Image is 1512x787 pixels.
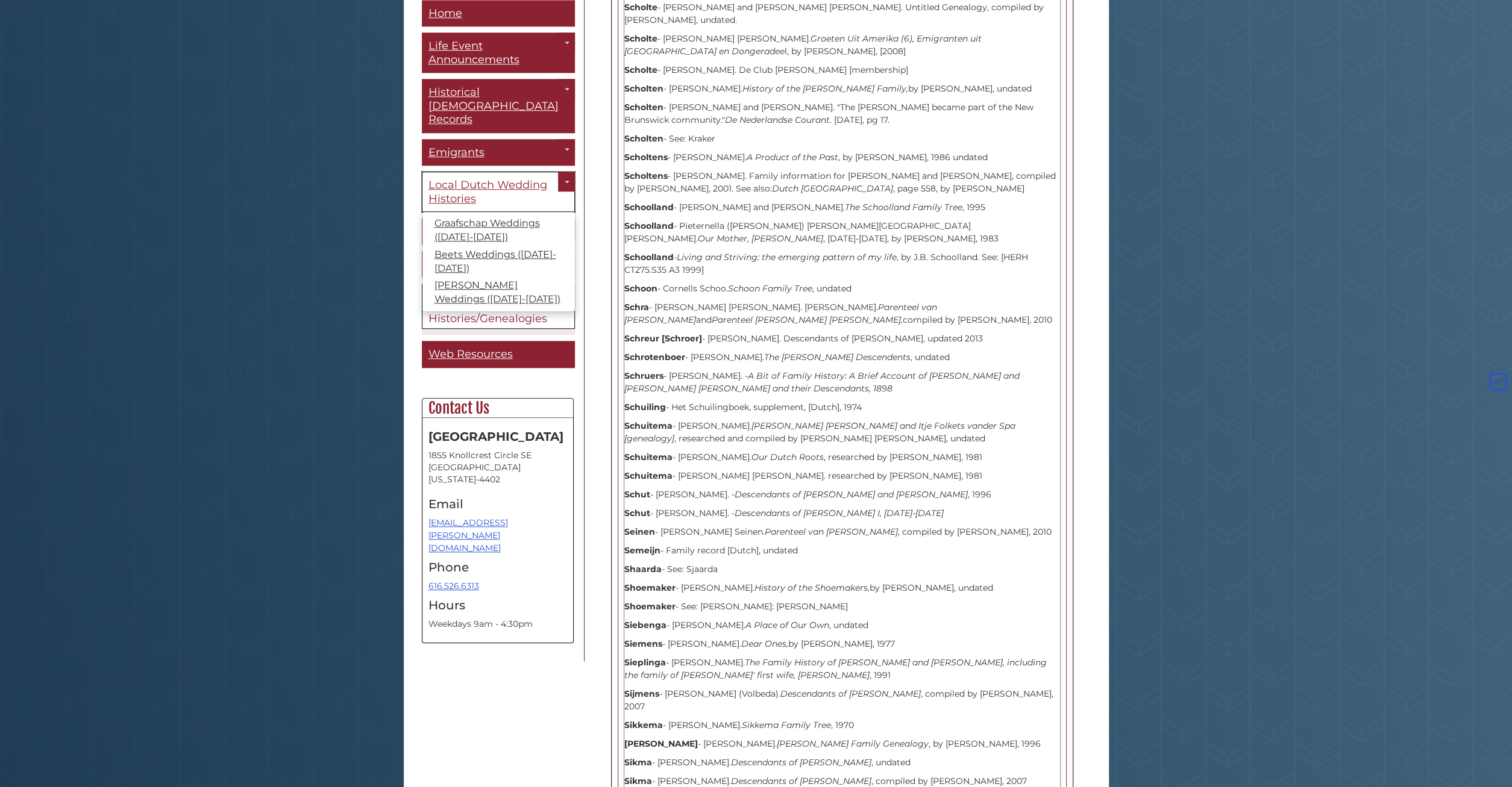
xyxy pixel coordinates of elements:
[428,599,567,612] h4: Hours
[624,370,1060,395] p: - [PERSON_NAME]. -
[624,82,1060,95] p: - [PERSON_NAME]. by [PERSON_NAME], undated
[624,83,663,94] strong: Scholten
[624,601,676,612] strong: Shoemaker
[624,507,1060,520] p: - [PERSON_NAME]. -
[624,352,685,362] strong: Schrotenboer
[624,302,649,313] strong: Schra
[751,452,824,462] em: Our Dutch Roots
[624,64,657,75] strong: Scholte
[428,7,462,20] span: Home
[624,220,1060,245] p: - Pieternella ([PERSON_NAME]) [PERSON_NAME][GEOGRAPHIC_DATA][PERSON_NAME]. , [DATE]-[DATE], by [P...
[624,170,1060,195] p: - [PERSON_NAME]. Family information for [PERSON_NAME] and [PERSON_NAME], compiled by [PERSON_NAME...
[624,351,1060,364] p: - [PERSON_NAME]. , undated
[624,2,657,13] strong: Scholte
[624,332,1060,345] p: - [PERSON_NAME]. Descendants of [PERSON_NAME], updated 2013
[428,348,513,361] span: Web Resources
[754,582,870,593] i: History of the Shoemakers,
[624,688,659,699] strong: Sijmens
[624,370,1020,394] i: A Bit of Family History: A Brief Account of [PERSON_NAME] and [PERSON_NAME] [PERSON_NAME] and the...
[624,738,698,749] strong: [PERSON_NAME]
[624,657,1047,680] i: The Family History of [PERSON_NAME] and [PERSON_NAME], including the family of [PERSON_NAME]' fir...
[731,776,871,786] i: Descendants of [PERSON_NAME]
[624,757,652,768] strong: Sikma
[422,341,575,369] a: Web Resources
[624,656,1060,682] p: - [PERSON_NAME]. , 1991
[428,517,508,553] a: [EMAIL_ADDRESS][PERSON_NAME][DOMAIN_NAME]
[624,101,1060,126] p: - [PERSON_NAME] and [PERSON_NAME]. "The [PERSON_NAME] became part of the New Brunswick community....
[624,756,1060,769] p: - [PERSON_NAME]. , undated
[624,508,650,518] strong: Schut
[624,776,652,786] strong: Sikma
[624,452,673,462] strong: Schuitema
[624,302,937,325] i: Parenteel van [PERSON_NAME]
[624,282,1060,295] p: - Cornells Schoo. , undated
[624,251,1060,276] p: - , by J.B. Schoolland. See: [HERH CT275.S35 A3 1999]
[428,179,547,206] span: Local Dutch Wedding Histories
[735,489,968,500] i: Descendants of [PERSON_NAME] and [PERSON_NAME]
[624,420,1015,444] i: [PERSON_NAME] [PERSON_NAME] and Itje Folkets vander Spa [genealogy]
[624,451,1060,464] p: - [PERSON_NAME]. , researched by [PERSON_NAME], 1981
[725,114,830,125] i: De Nederlandse Courant
[624,420,1060,445] p: - [PERSON_NAME]. , researched and compiled by [PERSON_NAME] [PERSON_NAME], undated
[745,620,829,630] i: A Place of Our Own
[422,278,575,309] a: [PERSON_NAME] Weddings ([DATE]-[DATE])
[624,133,663,144] strong: Scholten
[428,449,567,485] address: 1855 Knollcrest Circle SE [GEOGRAPHIC_DATA][US_STATE]-4402
[624,582,676,593] strong: Shoemaker
[624,544,1060,557] p: - Family record [Dutch], undated
[624,283,657,294] strong: Schoon
[624,657,666,668] strong: Sieplinga
[428,561,567,574] h4: Phone
[742,83,908,94] i: History of the [PERSON_NAME] Family,
[624,526,1060,538] p: - [PERSON_NAME] Seinen. , compiled by [PERSON_NAME], 2010
[712,314,903,325] i: Parenteel [PERSON_NAME] [PERSON_NAME],
[624,563,1060,576] p: - See: Sjaarda
[731,757,871,768] i: Descendants of [PERSON_NAME]
[624,720,663,730] strong: Sikkema
[624,470,1060,482] p: - [PERSON_NAME] [PERSON_NAME]. researched by [PERSON_NAME], 1981
[422,399,573,418] h2: Contact Us
[741,638,788,649] i: Dear Ones,
[428,146,485,159] span: Emigrants
[624,719,1060,732] p: - [PERSON_NAME]. , 1970
[624,33,1060,58] p: - [PERSON_NAME] [PERSON_NAME]. l, by [PERSON_NAME], [2008]
[772,183,893,194] i: Dutch [GEOGRAPHIC_DATA]
[780,688,921,699] i: Descendants of [PERSON_NAME]
[422,139,575,166] a: Emigrants
[624,402,666,412] strong: Schuiling
[624,738,1060,750] p: - [PERSON_NAME]. , by [PERSON_NAME], 1996
[428,618,567,630] p: Weekdays 9am - 4:30pm
[624,301,1060,326] p: - [PERSON_NAME] [PERSON_NAME]. [PERSON_NAME]. and compiled by [PERSON_NAME], 2010
[422,79,575,134] a: Historical [DEMOGRAPHIC_DATA] Records
[1487,376,1509,387] a: Back to Top
[624,489,650,500] strong: Schut
[428,429,563,444] strong: [GEOGRAPHIC_DATA]
[428,580,479,591] a: 616.526.6313
[624,132,1060,145] p: - See: Kraker
[624,201,1060,214] p: - [PERSON_NAME] and [PERSON_NAME]. , 1995
[624,488,1060,501] p: - [PERSON_NAME]. - , 1996
[422,33,575,73] a: Life Event Announcements
[624,600,1060,613] p: - See: [PERSON_NAME]: [PERSON_NAME]
[428,497,567,511] h4: Email
[845,202,962,213] i: The Schoolland Family Tree
[624,688,1060,713] p: - [PERSON_NAME] (Volbeda). , compiled by [PERSON_NAME], 2007
[624,252,674,263] strong: Schoolland
[624,638,1060,650] p: - [PERSON_NAME]. by [PERSON_NAME], 1977
[747,152,838,163] i: A Product of the Past
[624,220,674,231] strong: Schoolland
[624,401,1060,414] p: - Het Schuilingboek, supplement, [Dutch], 1974
[777,738,929,749] i: [PERSON_NAME] Family Genealogy
[742,720,831,730] i: Sikkema Family Tree
[422,216,575,247] a: Graafschap Weddings ([DATE]-[DATE])
[764,352,911,362] i: The [PERSON_NAME] Descendents
[765,526,898,537] i: Parenteel van [PERSON_NAME]
[428,40,519,67] span: Life Event Announcements
[677,252,897,263] i: Living and Striving: the emerging pattern of my life
[624,582,1060,594] p: - [PERSON_NAME]. by [PERSON_NAME], undated
[422,246,575,278] a: Beets Weddings ([DATE]-[DATE])
[735,508,944,518] i: Descendants of [PERSON_NAME] I, [DATE]-[DATE]
[624,33,657,44] strong: Scholte
[624,1,1060,26] p: - [PERSON_NAME] and [PERSON_NAME] [PERSON_NAME]. Untitled Genealogy, compiled by [PERSON_NAME], u...
[624,545,660,556] strong: Semeijn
